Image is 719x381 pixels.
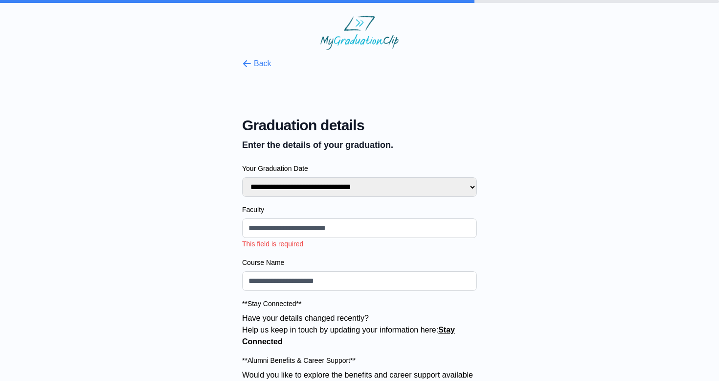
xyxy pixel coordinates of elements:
[242,58,271,70] button: Back
[242,326,455,346] a: Stay Connected
[242,356,477,365] label: **Alumni Benefits & Career Support**
[242,240,303,248] span: This field is required
[242,138,477,152] p: Enter the details of your graduation.
[242,164,477,173] label: Your Graduation Date
[242,258,477,267] label: Course Name
[242,312,477,348] p: Have your details changed recently? Help us keep in touch by updating your information here:
[320,16,399,50] img: MyGraduationClip
[242,205,477,214] label: Faculty
[242,117,477,134] span: Graduation details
